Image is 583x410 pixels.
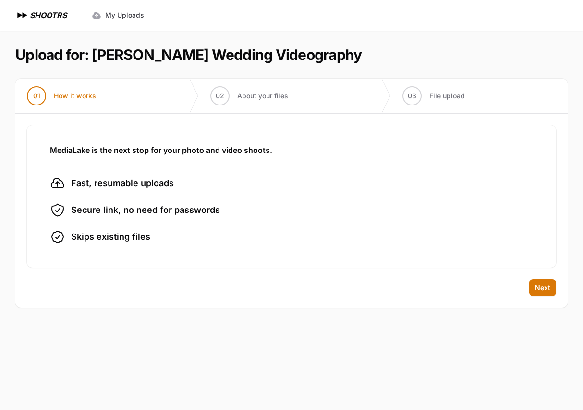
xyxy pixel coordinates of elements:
[535,283,550,293] span: Next
[429,91,465,101] span: File upload
[15,10,30,21] img: SHOOTRS
[15,10,67,21] a: SHOOTRS SHOOTRS
[33,91,40,101] span: 01
[15,46,362,63] h1: Upload for: [PERSON_NAME] Wedding Videography
[15,79,108,113] button: 01 How it works
[71,176,174,190] span: Fast, resumable uploads
[237,91,288,101] span: About your files
[105,11,144,20] span: My Uploads
[529,279,556,296] button: Next
[71,230,150,244] span: Skips existing files
[54,91,96,101] span: How it works
[216,91,224,101] span: 02
[30,10,67,21] h1: SHOOTRS
[391,79,476,113] button: 03 File upload
[50,144,533,156] h3: MediaLake is the next stop for your photo and video shoots.
[199,79,300,113] button: 02 About your files
[86,7,150,24] a: My Uploads
[408,91,416,101] span: 03
[71,203,220,217] span: Secure link, no need for passwords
